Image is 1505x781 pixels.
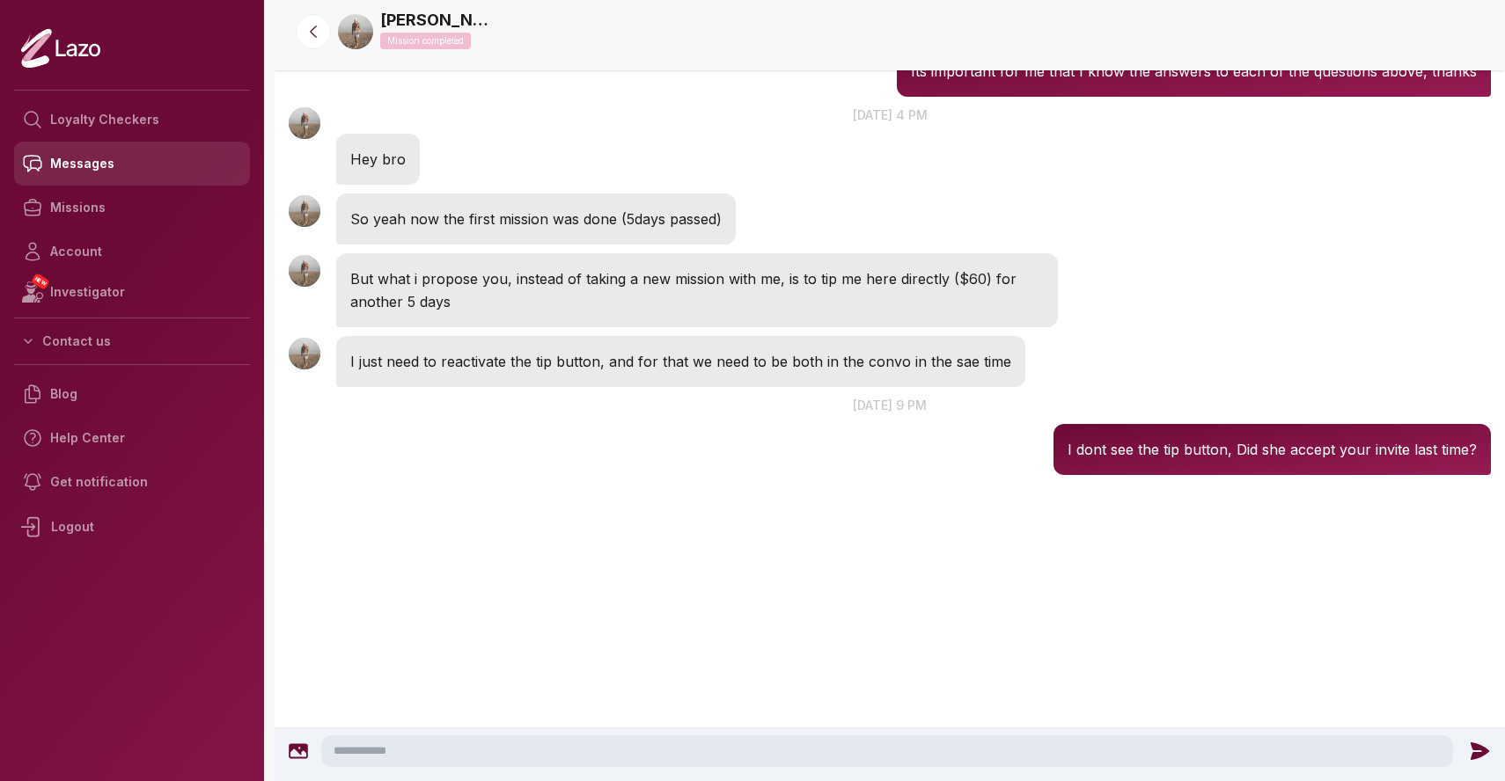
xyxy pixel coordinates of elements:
[14,98,250,142] a: Loyalty Checkers
[380,33,471,49] p: Mission completed
[350,350,1011,373] p: I just need to reactivate the tip button, and for that we need to be both in the convo in the sae...
[350,148,406,171] p: Hey bro
[350,267,1044,313] p: But what i propose you, instead of taking a new mission with me, is to tip me here directly ($60)...
[14,416,250,460] a: Help Center
[911,60,1477,83] p: Its important for me that I know the answers to each of the questions above, thanks
[14,142,250,186] a: Messages
[380,8,495,33] a: [PERSON_NAME]
[289,195,320,227] img: User avatar
[275,106,1505,124] p: [DATE] 4 pm
[289,338,320,369] img: User avatar
[1068,438,1477,461] p: I dont see the tip button, Did she accept your invite last time?
[14,460,250,504] a: Get notification
[14,186,250,230] a: Missions
[350,208,722,230] p: So yeah now the first mission was done (5days passed)
[14,372,250,416] a: Blog
[14,230,250,274] a: Account
[14,504,250,550] div: Logout
[31,273,50,290] span: NEW
[338,14,373,49] img: b10d8b60-ea59-46b8-b99e-30469003c990
[275,396,1505,414] p: [DATE] 9 pm
[289,255,320,287] img: User avatar
[14,325,250,357] button: Contact us
[14,274,250,310] a: NEWInvestigator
